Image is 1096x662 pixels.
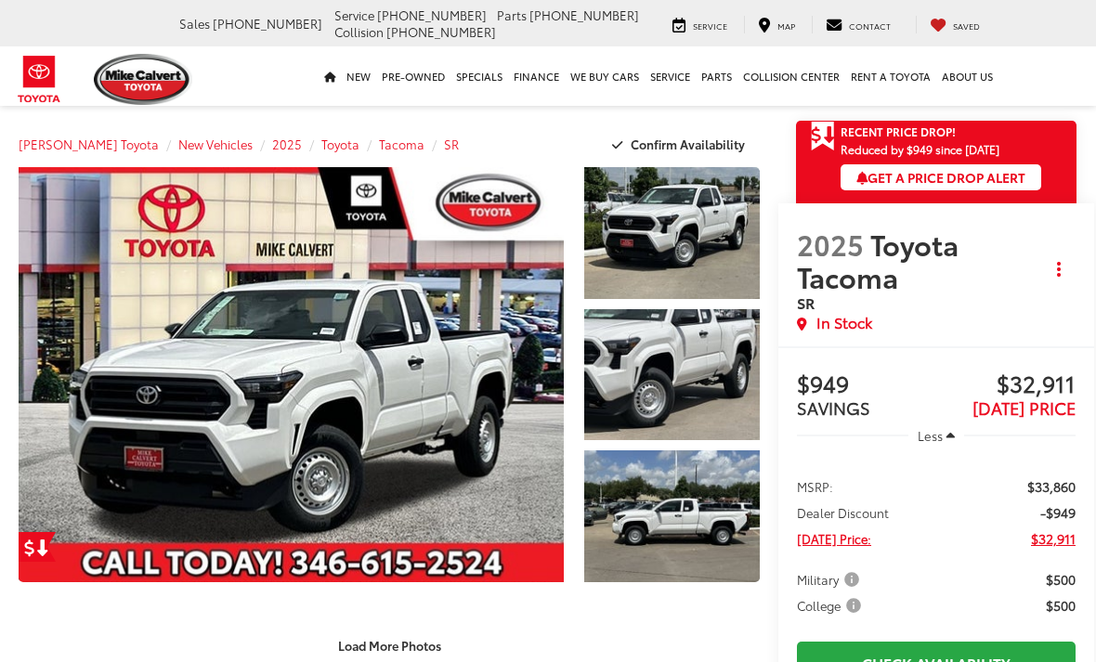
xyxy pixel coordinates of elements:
a: Rent a Toyota [845,46,936,106]
button: Load More Photos [325,630,454,662]
a: 2025 [272,136,302,152]
span: [PHONE_NUMBER] [213,15,322,32]
span: Saved [953,19,980,32]
a: Get Price Drop Alert Recent Price Drop! [796,121,1077,143]
span: In Stock [816,312,872,333]
a: Contact [812,16,905,33]
span: Collision [334,23,384,40]
img: 2025 Toyota Tacoma SR [582,449,762,584]
span: Service [693,19,727,32]
span: Get a Price Drop Alert [856,168,1025,187]
span: -$949 [1040,503,1076,522]
span: Confirm Availability [631,136,745,152]
a: Finance [508,46,565,106]
span: MSRP: [797,477,833,496]
span: $32,911 [936,371,1076,399]
img: Mike Calvert Toyota [94,54,192,105]
a: Home [319,46,341,106]
span: $32,911 [1031,529,1076,548]
a: New Vehicles [178,136,253,152]
span: SAVINGS [797,396,870,420]
span: Reduced by $949 since [DATE] [841,143,1042,155]
a: Parts [696,46,737,106]
span: $500 [1046,596,1076,615]
a: Expand Photo 3 [584,450,760,582]
a: Map [744,16,809,33]
img: 2025 Toyota Tacoma SR [582,307,762,442]
a: Expand Photo 0 [19,167,564,582]
a: My Saved Vehicles [916,16,994,33]
span: Service [334,6,374,23]
span: Toyota Tacoma [797,224,959,296]
span: Dealer Discount [797,503,889,522]
img: 2025 Toyota Tacoma SR [582,166,762,301]
img: 2025 Toyota Tacoma SR [13,166,569,583]
span: Parts [497,6,527,23]
a: Service [645,46,696,106]
span: College [797,596,865,615]
a: Service [659,16,741,33]
span: [PHONE_NUMBER] [386,23,496,40]
span: SR [797,292,815,313]
span: [PHONE_NUMBER] [377,6,487,23]
span: Sales [179,15,210,32]
span: Contact [849,19,891,32]
span: $500 [1046,570,1076,589]
a: Pre-Owned [376,46,450,106]
span: Military [797,570,863,589]
a: [PERSON_NAME] Toyota [19,136,159,152]
span: 2025 [797,224,864,264]
a: SR [444,136,459,152]
a: Specials [450,46,508,106]
a: Tacoma [379,136,424,152]
a: Toyota [321,136,359,152]
span: [DATE] Price: [797,529,871,548]
span: Less [918,427,943,444]
button: Military [797,570,866,589]
span: $949 [797,371,936,399]
a: About Us [936,46,998,106]
a: WE BUY CARS [565,46,645,106]
img: Toyota [5,49,74,110]
button: Less [908,419,964,452]
a: New [341,46,376,106]
button: College [797,596,868,615]
a: Expand Photo 2 [584,309,760,441]
button: Actions [1043,253,1076,286]
span: [DATE] PRICE [972,396,1076,420]
span: Map [777,19,795,32]
span: dropdown dots [1057,262,1061,277]
a: Get Price Drop Alert [19,532,56,562]
span: $33,860 [1027,477,1076,496]
span: [PHONE_NUMBER] [529,6,639,23]
button: Confirm Availability [602,128,761,161]
span: Get Price Drop Alert [811,121,835,152]
a: Expand Photo 1 [584,167,760,299]
a: Collision Center [737,46,845,106]
span: Recent Price Drop! [841,123,956,139]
